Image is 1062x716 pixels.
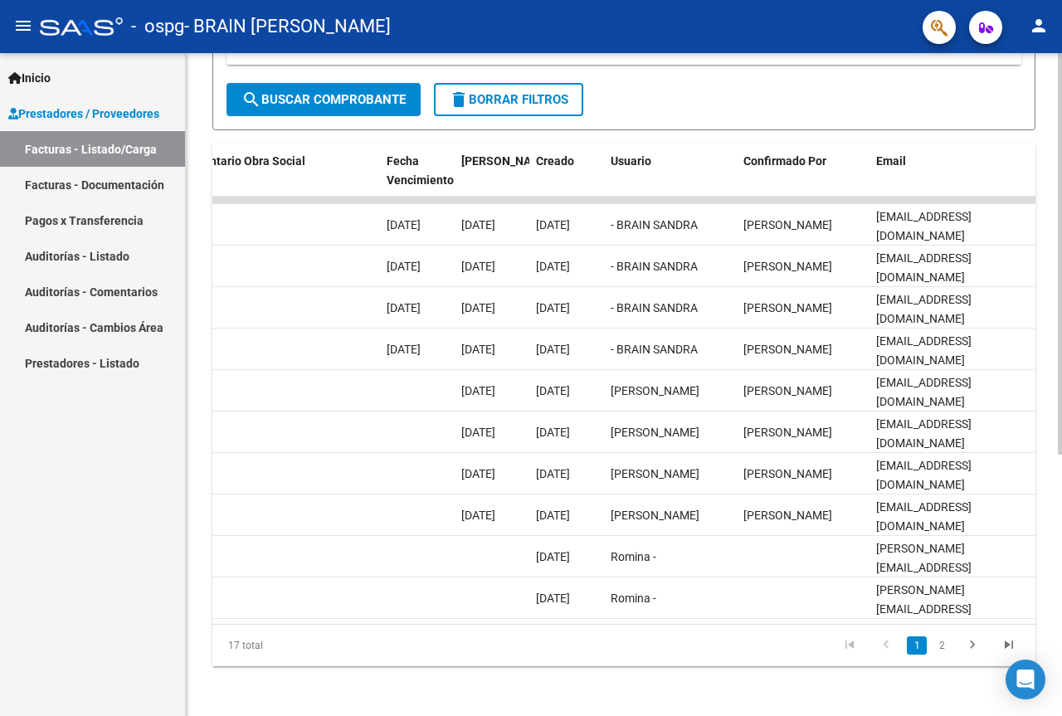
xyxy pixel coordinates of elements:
div: Open Intercom Messenger [1006,660,1045,699]
span: [DATE] [536,426,570,439]
datatable-header-cell: Usuario [604,144,737,217]
span: [PERSON_NAME] [743,467,832,480]
a: go to first page [834,636,865,655]
datatable-header-cell: Fecha Vencimiento [380,144,455,217]
span: Creado [536,154,574,168]
span: [PERSON_NAME] [743,343,832,356]
mat-icon: menu [13,16,33,36]
span: Comentario Obra Social [179,154,305,168]
datatable-header-cell: Comentario Obra Social [173,144,380,217]
span: [EMAIL_ADDRESS][DOMAIN_NAME] [876,334,972,367]
span: Email [876,154,906,168]
a: go to next page [957,636,988,655]
span: [DATE] [387,343,421,356]
mat-icon: person [1029,16,1049,36]
span: [DATE] [461,426,495,439]
datatable-header-cell: Creado [529,144,604,217]
span: [PERSON_NAME] [743,218,832,231]
span: - ospg [131,8,184,45]
span: [DATE] [461,260,495,273]
span: [PERSON_NAME] [461,154,551,168]
span: [PERSON_NAME] [743,384,832,397]
li: page 2 [929,631,954,660]
span: Usuario [611,154,651,168]
datatable-header-cell: Email [870,144,1035,217]
span: [PERSON_NAME] [611,467,699,480]
span: [DATE] [536,509,570,522]
span: [PERSON_NAME] [743,509,832,522]
span: [DATE] [387,301,421,314]
a: 2 [932,636,952,655]
span: [DATE] [536,218,570,231]
span: Prestadores / Proveedores [8,105,159,123]
span: [DATE] [536,260,570,273]
button: Borrar Filtros [434,83,583,116]
a: go to last page [993,636,1025,655]
span: [EMAIL_ADDRESS][DOMAIN_NAME] [876,210,972,242]
span: [PERSON_NAME] [611,426,699,439]
span: [DATE] [536,467,570,480]
button: Buscar Comprobante [227,83,421,116]
span: [DATE] [461,384,495,397]
mat-icon: delete [449,90,469,110]
span: [DATE] [387,260,421,273]
span: - BRAIN [PERSON_NAME] [184,8,391,45]
span: [DATE] [536,301,570,314]
span: [DATE] [387,218,421,231]
span: [EMAIL_ADDRESS][DOMAIN_NAME] [876,293,972,325]
span: Buscar Comprobante [241,92,406,107]
span: - BRAIN SANDRA [611,343,698,356]
span: [EMAIL_ADDRESS][DOMAIN_NAME] [876,417,972,450]
span: - BRAIN SANDRA [611,260,698,273]
span: [DATE] [461,467,495,480]
span: [DATE] [461,509,495,522]
span: - BRAIN SANDRA [611,301,698,314]
a: 1 [907,636,927,655]
span: - BRAIN SANDRA [611,218,698,231]
span: Borrar Filtros [449,92,568,107]
span: Fecha Vencimiento [387,154,454,187]
datatable-header-cell: Fecha Confimado [455,144,529,217]
span: [PERSON_NAME] [611,384,699,397]
span: [EMAIL_ADDRESS][DOMAIN_NAME] [876,459,972,491]
span: [PERSON_NAME] [743,260,832,273]
span: [PERSON_NAME] [611,509,699,522]
span: [PERSON_NAME] [743,426,832,439]
span: [DATE] [536,550,570,563]
span: [DATE] [461,301,495,314]
span: [EMAIL_ADDRESS][DOMAIN_NAME] [876,376,972,408]
span: [DATE] [461,218,495,231]
span: [DATE] [536,384,570,397]
span: [PERSON_NAME] [743,301,832,314]
datatable-header-cell: Confirmado Por [737,144,870,217]
mat-icon: search [241,90,261,110]
span: Romina - [611,550,656,563]
span: [DATE] [461,343,495,356]
div: 17 total [212,625,374,666]
span: [EMAIL_ADDRESS][DOMAIN_NAME] [876,251,972,284]
li: page 1 [904,631,929,660]
span: [PERSON_NAME][EMAIL_ADDRESS][DOMAIN_NAME] [876,542,972,593]
span: [DATE] [536,343,570,356]
a: go to previous page [870,636,902,655]
span: [PERSON_NAME][EMAIL_ADDRESS][DOMAIN_NAME] [876,583,972,635]
span: [EMAIL_ADDRESS][DOMAIN_NAME] [876,500,972,533]
span: Romina - [611,592,656,605]
span: [DATE] [536,592,570,605]
span: Confirmado Por [743,154,826,168]
span: Inicio [8,69,51,87]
